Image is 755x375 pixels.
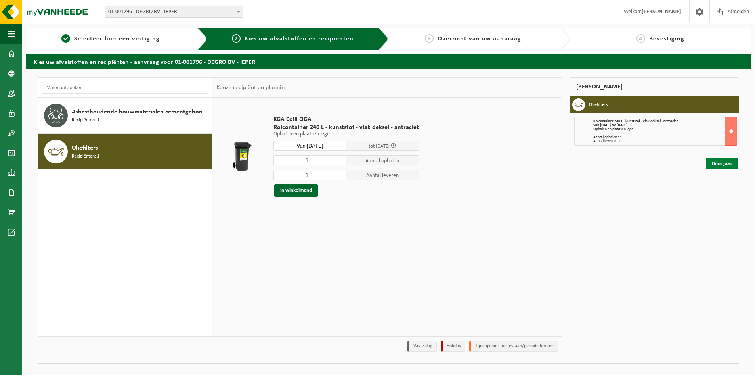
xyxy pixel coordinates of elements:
span: 2 [232,34,241,43]
span: 3 [425,34,434,43]
li: Tijdelijk niet toegestaan/période limitée [469,341,558,352]
p: Ophalen en plaatsen lege [273,131,419,137]
div: Keuze recipiënt en planning [212,78,292,98]
span: Recipiënten: 1 [72,117,99,124]
div: Aantal ophalen : 1 [593,135,737,139]
span: 01-001796 - DEGRO BV - IEPER [105,6,243,18]
span: Bevestiging [649,36,684,42]
div: Aantal leveren: 1 [593,139,737,143]
span: Oliefilters [72,143,98,153]
button: Asbesthoudende bouwmaterialen cementgebonden (hechtgebonden) Recipiënten: 1 [38,98,212,134]
span: Kies uw afvalstoffen en recipiënten [245,36,354,42]
span: KGA Colli OGA [273,115,419,123]
button: Oliefilters Recipiënten: 1 [38,134,212,169]
span: tot [DATE] [369,144,390,149]
span: 1 [61,34,70,43]
span: Aantal ophalen [346,155,419,165]
input: Materiaal zoeken [42,82,208,94]
h3: Oliefilters [589,98,608,111]
span: Asbesthoudende bouwmaterialen cementgebonden (hechtgebonden) [72,107,210,117]
span: Rolcontainer 240 L - kunststof - vlak deksel - antraciet [593,119,678,123]
strong: [PERSON_NAME] [642,9,681,15]
li: Holiday [441,341,465,352]
div: Ophalen en plaatsen lege [593,127,737,131]
a: 1Selecteer hier een vestiging [30,34,191,44]
input: Selecteer datum [273,141,346,151]
span: Rolcontainer 240 L - kunststof - vlak deksel - antraciet [273,123,419,131]
span: Aantal leveren [346,170,419,180]
a: Doorgaan [706,158,738,169]
strong: Van [DATE] tot [DATE] [593,123,627,127]
span: 4 [636,34,645,43]
span: Selecteer hier een vestiging [74,36,160,42]
span: Overzicht van uw aanvraag [438,36,521,42]
span: Recipiënten: 1 [72,153,99,160]
div: [PERSON_NAME] [570,77,740,96]
h2: Kies uw afvalstoffen en recipiënten - aanvraag voor 01-001796 - DEGRO BV - IEPER [26,54,751,69]
button: In winkelmand [274,184,318,197]
li: Vaste dag [407,341,437,352]
span: 01-001796 - DEGRO BV - IEPER [105,6,243,17]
